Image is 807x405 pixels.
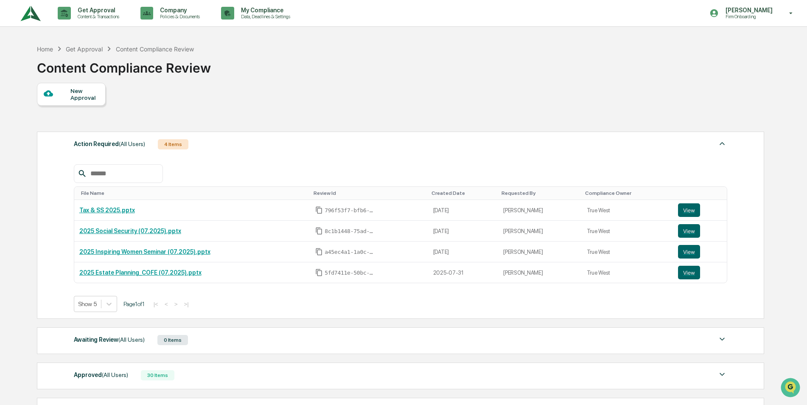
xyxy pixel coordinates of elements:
[719,14,777,20] p: Firm Onboarding
[717,138,727,149] img: caret
[325,207,375,214] span: 796f53f7-bfb6-4e57-9ddc-90451d072c04
[79,269,202,276] a: 2025 Estate Planning_COFE (07.2025).pptx
[172,301,180,308] button: >
[151,301,161,308] button: |<
[717,334,727,344] img: caret
[62,108,68,115] div: 🗄️
[680,190,723,196] div: Toggle SortBy
[678,203,700,217] button: View
[79,207,135,214] a: Tax & SS 2025.pptx
[37,45,53,53] div: Home
[157,335,188,345] div: 0 Items
[719,7,777,14] p: [PERSON_NAME]
[79,228,181,234] a: 2025 Social Security (07.2025).pptx
[20,2,41,25] img: logo
[678,266,700,279] button: View
[8,18,154,31] p: How can we help?
[582,242,673,262] td: True West
[5,120,57,135] a: 🔎Data Lookup
[123,301,145,307] span: Page 1 of 1
[582,262,673,283] td: True West
[70,107,105,115] span: Attestations
[141,370,174,380] div: 30 Items
[84,144,103,150] span: Pylon
[678,224,722,238] a: View
[17,107,55,115] span: Preclearance
[70,87,99,101] div: New Approval
[234,7,294,14] p: My Compliance
[162,301,171,308] button: <
[582,221,673,242] td: True West
[234,14,294,20] p: Data, Deadlines & Settings
[74,138,145,149] div: Action Required
[498,262,582,283] td: [PERSON_NAME]
[428,262,498,283] td: 2025-07-31
[81,190,307,196] div: Toggle SortBy
[119,141,145,147] span: (All Users)
[717,369,727,380] img: caret
[58,104,109,119] a: 🗄️Attestations
[428,200,498,221] td: [DATE]
[144,67,154,78] button: Start new chat
[678,245,722,259] a: View
[678,203,722,217] a: View
[74,334,145,345] div: Awaiting Review
[314,190,424,196] div: Toggle SortBy
[428,242,498,262] td: [DATE]
[71,7,123,14] p: Get Approval
[8,124,15,131] div: 🔎
[498,242,582,262] td: [PERSON_NAME]
[325,228,375,235] span: 8c1b1448-75ad-4f2e-8dce-ddab5f8396ec
[678,266,722,279] a: View
[102,371,128,378] span: (All Users)
[315,227,323,235] span: Copy Id
[502,190,578,196] div: Toggle SortBy
[678,224,700,238] button: View
[74,369,128,380] div: Approved
[315,206,323,214] span: Copy Id
[153,14,204,20] p: Policies & Documents
[22,39,140,48] input: Clear
[428,221,498,242] td: [DATE]
[780,377,803,400] iframe: Open customer support
[158,139,188,149] div: 4 Items
[116,45,194,53] div: Content Compliance Review
[5,104,58,119] a: 🖐️Preclearance
[37,53,211,76] div: Content Compliance Review
[325,270,375,276] span: 5fd7411e-50bc-44b4-86ff-f9c3d0cc4174
[325,249,375,256] span: a45ec4a1-1a0c-4f99-9a0b-e2ceaeb7b857
[118,336,145,343] span: (All Users)
[29,65,139,73] div: Start new chat
[66,45,103,53] div: Get Approval
[678,245,700,259] button: View
[432,190,495,196] div: Toggle SortBy
[498,200,582,221] td: [PERSON_NAME]
[8,65,24,80] img: 1746055101610-c473b297-6a78-478c-a979-82029cc54cd1
[582,200,673,221] td: True West
[181,301,191,308] button: >|
[17,123,53,132] span: Data Lookup
[498,221,582,242] td: [PERSON_NAME]
[315,248,323,256] span: Copy Id
[315,269,323,276] span: Copy Id
[585,190,670,196] div: Toggle SortBy
[79,248,210,255] a: 2025 Inspiring Women Seminar (07.2025).pptx
[29,73,107,80] div: We're available if you need us!
[60,143,103,150] a: Powered byPylon
[71,14,123,20] p: Content & Transactions
[153,7,204,14] p: Company
[8,108,15,115] div: 🖐️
